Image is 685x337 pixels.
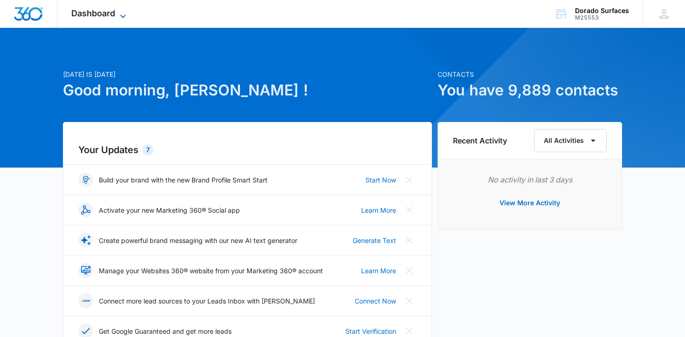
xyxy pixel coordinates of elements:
[402,293,417,308] button: Close
[63,79,432,101] h1: Good morning, [PERSON_NAME] !
[78,143,417,157] h2: Your Updates
[142,144,154,155] div: 7
[453,135,507,146] h6: Recent Activity
[365,175,396,185] a: Start Now
[402,172,417,187] button: Close
[71,8,115,18] span: Dashboard
[490,192,569,214] button: View More Activity
[99,175,267,185] p: Build your brand with the new Brand Profile Smart Start
[345,326,396,336] a: Start Verification
[353,236,396,245] a: Generate Text
[575,14,629,21] div: account id
[438,79,622,101] h1: You have 9,889 contacts
[99,205,240,215] p: Activate your new Marketing 360® Social app
[99,236,297,245] p: Create powerful brand messaging with our new AI text generator
[402,263,417,278] button: Close
[402,233,417,248] button: Close
[355,296,396,306] a: Connect Now
[534,129,607,152] button: All Activities
[575,7,629,14] div: account name
[99,326,232,336] p: Get Google Guaranteed and get more leads
[99,266,323,276] p: Manage your Websites 360® website from your Marketing 360® account
[361,266,396,276] a: Learn More
[99,296,315,306] p: Connect more lead sources to your Leads Inbox with [PERSON_NAME]
[438,69,622,79] p: Contacts
[63,69,432,79] p: [DATE] is [DATE]
[453,174,607,185] p: No activity in last 3 days
[361,205,396,215] a: Learn More
[402,202,417,217] button: Close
